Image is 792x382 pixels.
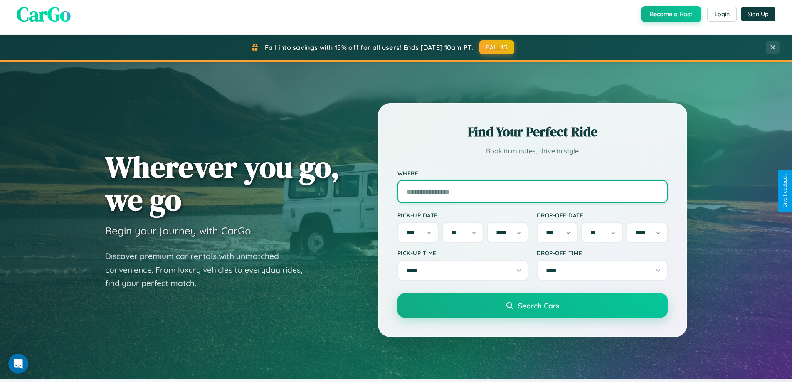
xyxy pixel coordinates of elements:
h2: Find Your Perfect Ride [397,123,668,141]
button: Search Cars [397,293,668,318]
p: Book in minutes, drive in style [397,145,668,157]
h1: Wherever you go, we go [105,150,340,216]
h3: Begin your journey with CarGo [105,224,251,237]
button: Sign Up [741,7,775,21]
span: Fall into savings with 15% off for all users! Ends [DATE] 10am PT. [265,43,473,52]
iframe: Intercom live chat [8,354,28,374]
button: Become a Host [641,6,701,22]
span: Search Cars [518,301,559,310]
button: FALL15 [479,40,514,54]
label: Drop-off Date [537,212,668,219]
label: Drop-off Time [537,249,668,256]
p: Discover premium car rentals with unmatched convenience. From luxury vehicles to everyday rides, ... [105,249,313,290]
button: Login [707,7,737,22]
label: Where [397,170,668,177]
label: Pick-up Date [397,212,528,219]
label: Pick-up Time [397,249,528,256]
span: CarGo [17,0,71,28]
div: Give Feedback [782,174,788,208]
